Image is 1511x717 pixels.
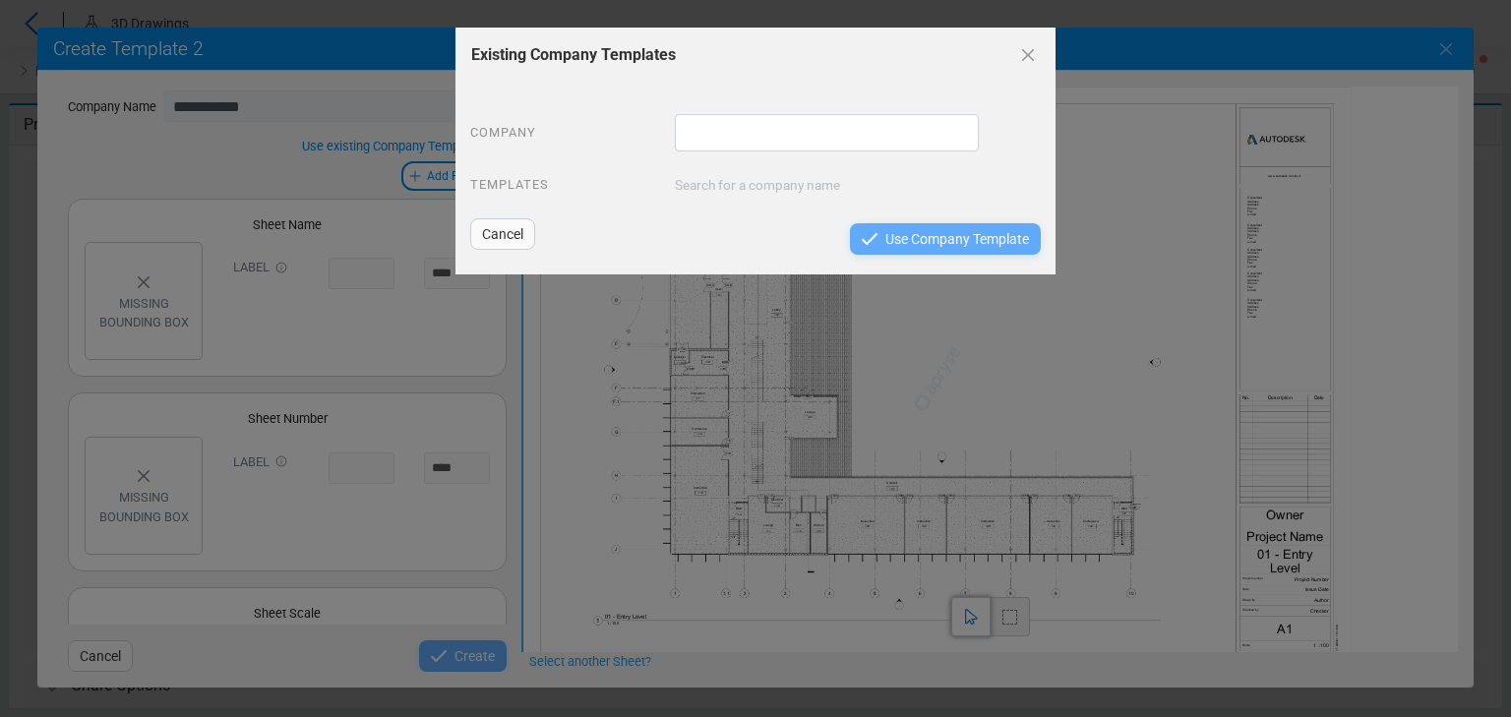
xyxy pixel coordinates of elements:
div: Templates [470,175,660,203]
span: Cancel [482,222,523,246]
div: Company [470,123,660,142]
button: Close [1000,28,1056,83]
div: Search for a company name [675,175,883,195]
span: Existing Company Templates [471,43,676,67]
